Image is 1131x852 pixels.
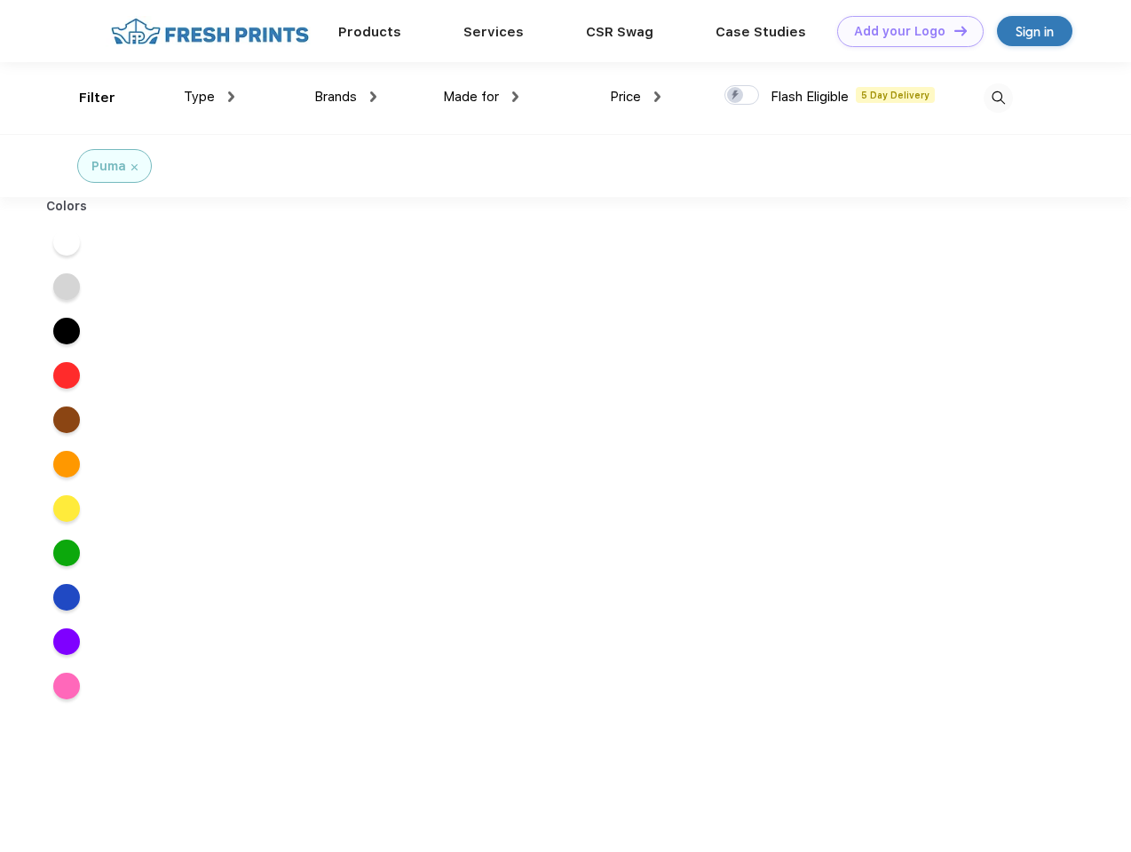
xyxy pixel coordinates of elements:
[1016,21,1054,42] div: Sign in
[131,164,138,170] img: filter_cancel.svg
[954,26,967,35] img: DT
[443,89,499,105] span: Made for
[984,83,1013,113] img: desktop_search.svg
[463,24,524,40] a: Services
[854,24,945,39] div: Add your Logo
[106,16,314,47] img: fo%20logo%202.webp
[586,24,653,40] a: CSR Swag
[771,89,849,105] span: Flash Eligible
[91,157,126,176] div: Puma
[184,89,215,105] span: Type
[228,91,234,102] img: dropdown.png
[314,89,357,105] span: Brands
[654,91,660,102] img: dropdown.png
[610,89,641,105] span: Price
[370,91,376,102] img: dropdown.png
[33,197,101,216] div: Colors
[997,16,1072,46] a: Sign in
[79,88,115,108] div: Filter
[338,24,401,40] a: Products
[512,91,518,102] img: dropdown.png
[856,87,935,103] span: 5 Day Delivery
